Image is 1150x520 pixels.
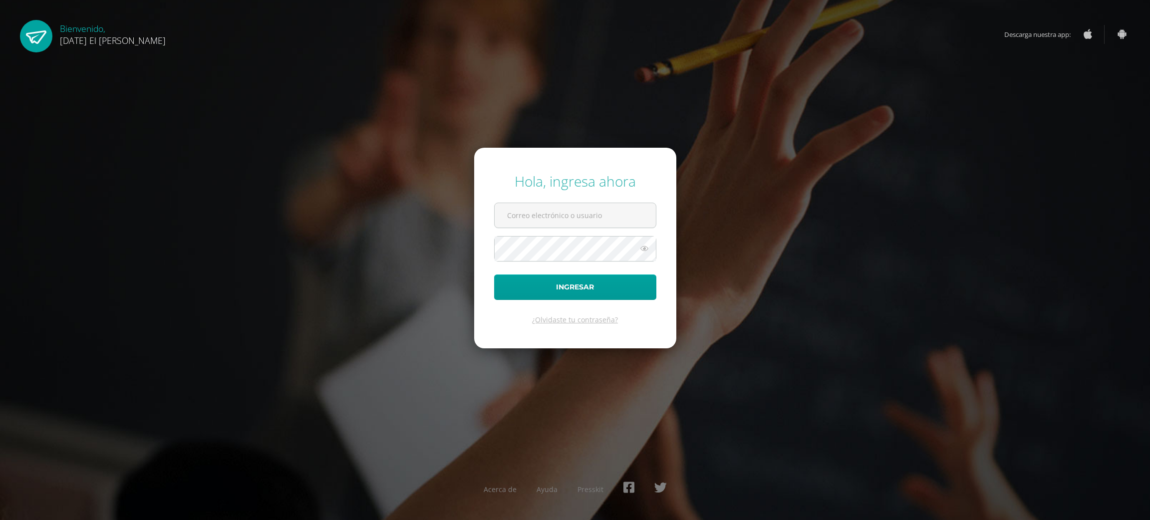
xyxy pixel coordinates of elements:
[1004,25,1081,44] span: Descarga nuestra app:
[532,315,618,324] a: ¿Olvidaste tu contraseña?
[494,172,656,191] div: Hola, ingresa ahora
[484,485,517,494] a: Acerca de
[577,485,603,494] a: Presskit
[494,274,656,300] button: Ingresar
[495,203,656,228] input: Correo electrónico o usuario
[537,485,558,494] a: Ayuda
[60,34,166,46] span: [DATE] El [PERSON_NAME]
[60,20,166,46] div: Bienvenido,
